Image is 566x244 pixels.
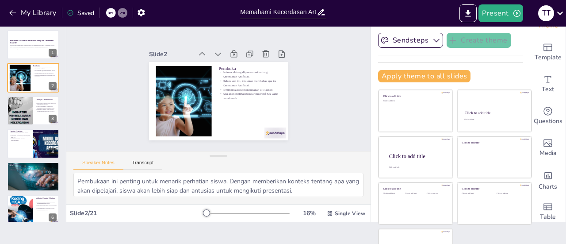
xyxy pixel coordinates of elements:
[427,193,447,195] div: Click to add text
[73,173,363,197] textarea: Pembukaan ini penting untuk menarik perhatian siswa. Dengan memberikan konteks tentang apa yang a...
[447,33,511,48] button: Create theme
[221,30,249,93] p: Kita akan melihat gambar ilustratif KA yang ramah anak.
[7,30,59,59] div: 1
[465,111,524,115] div: Click to add title
[462,141,525,144] div: Click to add title
[383,95,447,98] div: Click to add title
[389,153,446,159] div: Click to add title
[36,105,57,108] p: Tujuan pelatihan ini adalah untuk memahami capaian yang diharapkan.
[36,108,57,112] p: Pentingnya berpikir kritis dan etika dalam penggunaan KA di abad ke-21.
[7,129,59,158] div: 4
[36,102,57,105] p: Kecerdasan Artifisial adalah sistem yang dapat belajar dari data.
[36,201,57,204] p: Indikator capaian pelatihan membantu menilai pemahaman siswa.
[383,193,403,195] div: Click to add text
[459,4,477,22] button: Export to PowerPoint
[530,36,566,68] div: Add ready made slides
[530,196,566,228] div: Add a table
[10,168,57,170] p: Mengetahui limitasi Kecerdasan Artifisial.
[478,4,523,22] button: Present
[10,135,31,138] p: Memahami karakteristik, cara kerja, dan jenis KA.
[36,197,57,200] p: Indikator Capaian Pelatihan
[464,119,523,121] div: Click to add text
[160,101,182,146] div: Slide 2
[7,96,59,125] div: 3
[49,49,57,57] div: 1
[542,85,554,94] span: Text
[538,5,554,21] div: T T
[383,187,447,190] div: Click to add title
[36,208,57,211] p: Contoh indikator mencakup berbagai aspek pemahaman KA.
[530,132,566,164] div: Add images, graphics, shapes or video
[196,22,222,83] p: Pembuka
[33,74,57,77] p: Kita akan melihat gambar ilustratif KA yang ramah anak.
[335,210,365,217] span: Single View
[49,213,57,221] div: 6
[10,48,57,50] p: Generated with [URL]
[538,4,554,22] button: T T
[49,115,57,123] div: 3
[209,26,236,89] p: Dalam sesi ini, kita akan membahas apa itu Kecerdasan Artifisial.
[405,193,425,195] div: Click to add text
[7,6,60,20] button: My Library
[462,193,490,195] div: Click to add text
[530,100,566,132] div: Get real-time input from your audience
[7,162,59,191] div: 5
[540,212,556,222] span: Table
[539,182,557,192] span: Charts
[378,70,470,82] button: Apply theme to all slides
[10,130,31,133] p: Capaian Pelatihan
[10,138,31,141] p: Mengetahui limitasi dan etika penggunaan KA.
[10,45,57,48] p: Presentasi ini bertujuan untuk membantu siswa SD memahami dasar-dasar Kecerdasan Artifisial (KA),...
[73,160,123,170] button: Speaker Notes
[10,132,31,135] p: Peserta mampu menjelaskan definisi Kecerdasan Artifisial.
[539,148,557,158] span: Media
[462,187,525,190] div: Click to add title
[497,193,524,195] div: Click to add text
[7,195,59,224] div: 6
[36,204,57,207] p: Penyajian dalam bentuk checklist gambar memudahkan pemahaman.
[10,39,54,44] strong: Memahami Kecerdasan Artifisial: Konsep dan Etika untuk Siswa SD
[10,167,57,168] p: Mengetahui macam-macam Kecerdasan Artifisial.
[33,70,57,73] p: Dalam sesi ini, kita akan membahas apa itu Kecerdasan Artifisial.
[10,163,57,166] p: Tujuan Pelatihan
[217,29,241,90] p: Pentingnya pelatihan ini akan dijelaskan.
[33,66,57,69] p: Selamat datang di presentasi tentang Kecerdasan Artifisial.
[49,82,57,90] div: 2
[240,6,316,19] input: Insert title
[534,116,562,126] span: Questions
[201,23,228,86] p: Selamat datang di presentasi tentang Kecerdasan Artifisial.
[49,181,57,189] div: 5
[389,167,445,168] div: Click to add body
[49,148,57,156] div: 4
[378,33,443,48] button: Sendsteps
[123,160,163,170] button: Transcript
[67,9,94,17] div: Saved
[33,64,57,67] p: Pembuka
[10,170,57,171] p: Memahami etika dalam penggunaan Kecerdasan Artifisial.
[36,98,57,101] p: Deskripsi Umum Modul
[7,63,59,92] div: 2
[530,164,566,196] div: Add charts and graphs
[70,209,205,217] div: Slide 2 / 21
[33,73,57,74] p: Pentingnya pelatihan ini akan dijelaskan.
[383,100,447,102] div: Click to add text
[535,53,562,62] span: Template
[530,68,566,100] div: Add text boxes
[10,165,57,167] p: Memahami definisi Kecerdasan Artifisial.
[298,209,320,217] div: 16 %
